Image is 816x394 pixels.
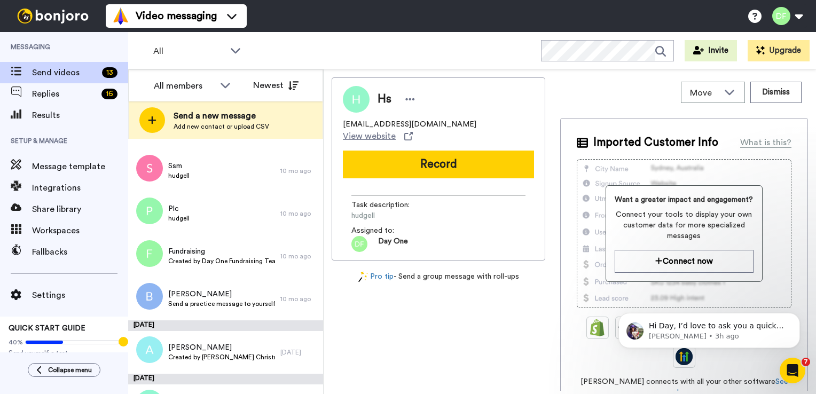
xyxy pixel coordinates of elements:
div: All members [154,80,215,92]
span: Ssm [168,161,190,171]
img: bj-logo-header-white.svg [13,9,93,23]
div: 16 [101,89,117,99]
div: - Send a group message with roll-ups [332,271,545,282]
span: Send a new message [174,109,269,122]
span: [PERSON_NAME] [168,342,275,353]
span: [PERSON_NAME] [168,289,275,300]
span: Assigned to: [351,225,426,236]
img: vm-color.svg [112,7,129,25]
img: Shopify [589,319,606,336]
span: View website [343,130,396,143]
button: Invite [685,40,737,61]
span: Share library [32,203,128,216]
span: QUICK START GUIDE [9,325,85,332]
div: 13 [102,67,117,78]
img: b.png [136,283,163,310]
span: Day One [378,236,408,252]
span: Video messaging [136,9,217,23]
span: Send yourself a test [9,349,120,357]
img: a.png [136,336,163,363]
span: Integrations [32,182,128,194]
span: hudgell [168,171,190,180]
iframe: Intercom notifications message [602,290,816,365]
span: Task description : [351,200,426,210]
button: Collapse menu [28,363,100,377]
button: Newest [245,75,307,96]
img: Image of Hs [343,86,370,113]
button: Connect now [615,250,754,273]
button: Upgrade [748,40,810,61]
div: 10 mo ago [280,209,318,218]
span: Replies [32,88,97,100]
span: Imported Customer Info [593,135,718,151]
span: hudgell [168,214,190,223]
div: [DATE] [128,320,323,331]
img: f.png [136,240,163,267]
span: Move [690,86,719,99]
span: [EMAIL_ADDRESS][DOMAIN_NAME] [343,119,476,130]
img: p.png [136,198,163,224]
span: Fallbacks [32,246,128,258]
div: [DATE] [280,348,318,357]
span: 7 [802,358,810,366]
span: Send videos [32,66,98,79]
button: Record [343,151,534,178]
a: View website [343,130,413,143]
span: Collapse menu [48,366,92,374]
a: Pro tip [358,271,394,282]
div: [DATE] [128,374,323,384]
button: Dismiss [750,82,802,103]
span: Hs [378,91,391,107]
span: Fundraising [168,246,275,257]
span: Plc [168,203,190,214]
span: Want a greater impact and engagement? [615,194,754,205]
span: Send a practice message to yourself [168,300,275,308]
span: Created by [PERSON_NAME] Christmas [168,353,275,361]
span: Connect your tools to display your own customer data for more specialized messages [615,209,754,241]
span: Add new contact or upload CSV [174,122,269,131]
span: All [153,45,225,58]
div: What is this? [740,136,791,149]
div: Tooltip anchor [119,337,128,346]
span: Settings [32,289,128,302]
img: magic-wand.svg [358,271,368,282]
span: Created by Day One Fundraising Team [168,257,275,265]
span: Results [32,109,128,122]
div: 10 mo ago [280,167,318,175]
div: 10 mo ago [280,295,318,303]
img: s.png [136,155,163,182]
iframe: Intercom live chat [780,358,805,383]
span: 40% [9,338,23,346]
span: hudgell [351,210,453,221]
span: Message template [32,160,128,173]
img: df.png [351,236,367,252]
span: Workspaces [32,224,128,237]
div: 10 mo ago [280,252,318,261]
